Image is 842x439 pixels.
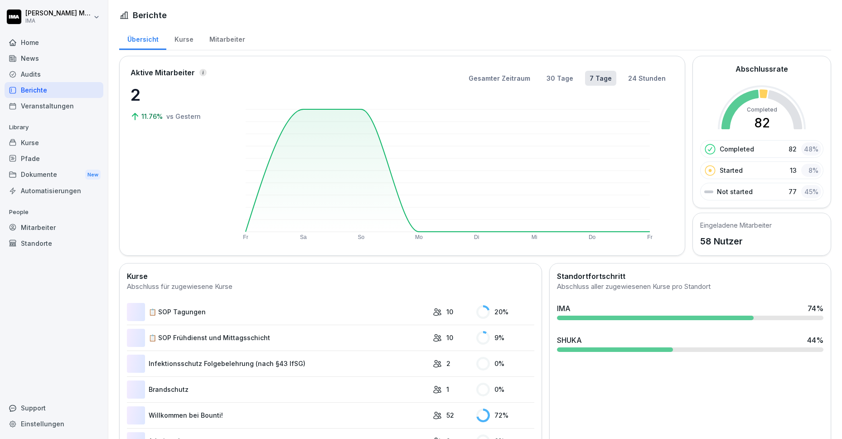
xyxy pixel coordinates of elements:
[720,166,743,175] p: Started
[201,27,253,50] a: Mitarbeiter
[127,355,428,373] a: Infektionsschutz Folgebelehrung (nach §43 IfSG)
[5,235,103,251] a: Standorte
[127,406,428,424] a: Willkommen bei Bounti!
[5,183,103,199] a: Automatisierungen
[5,416,103,432] a: Einstellungen
[166,27,201,50] a: Kurse
[5,82,103,98] a: Berichte
[801,185,821,198] div: 45 %
[717,187,753,196] p: Not started
[358,234,365,240] text: So
[25,18,92,24] p: IMA
[166,112,201,121] p: vs Gestern
[85,170,101,180] div: New
[5,135,103,151] a: Kurse
[5,166,103,183] a: DokumenteNew
[131,67,195,78] p: Aktive Mitarbeiter
[589,234,596,240] text: Do
[5,66,103,82] a: Audits
[127,380,428,399] a: Brandschutz
[808,303,823,314] div: 74 %
[474,234,479,240] text: Di
[141,112,165,121] p: 11.76%
[127,282,534,292] div: Abschluss für zugewiesene Kurse
[5,120,103,135] p: Library
[720,144,754,154] p: Completed
[476,383,534,396] div: 0 %
[790,166,797,175] p: 13
[542,71,578,86] button: 30 Tage
[557,303,571,314] div: IMA
[532,234,537,240] text: Mi
[446,410,454,420] p: 52
[243,234,248,240] text: Fr
[127,271,534,282] h2: Kurse
[476,331,534,345] div: 9 %
[133,9,167,21] h1: Berichte
[5,166,103,183] div: Dokumente
[5,205,103,219] p: People
[557,335,582,346] div: SHUKA
[446,359,450,368] p: 2
[446,333,453,342] p: 10
[557,282,823,292] div: Abschluss aller zugewiesenen Kurse pro Standort
[476,409,534,422] div: 72 %
[553,331,827,356] a: SHUKA44%
[5,34,103,50] a: Home
[789,144,797,154] p: 82
[700,220,772,230] h5: Eingeladene Mitarbeiter
[789,187,797,196] p: 77
[119,27,166,50] a: Übersicht
[464,71,535,86] button: Gesamter Zeitraum
[647,234,652,240] text: Fr
[476,357,534,371] div: 0 %
[557,271,823,282] h2: Standortfortschritt
[5,219,103,235] a: Mitarbeiter
[624,71,670,86] button: 24 Stunden
[446,307,453,317] p: 10
[446,385,449,394] p: 1
[5,400,103,416] div: Support
[127,329,428,347] a: 📋 SOP Frühdienst und Mittagsschicht
[127,303,428,321] a: 📋 SOP Tagungen
[585,71,616,86] button: 7 Tage
[25,10,92,17] p: [PERSON_NAME] Milanovska
[553,299,827,324] a: IMA74%
[5,98,103,114] a: Veranstaltungen
[415,234,423,240] text: Mo
[700,234,772,248] p: 58 Nutzer
[807,335,823,346] div: 44 %
[131,83,221,107] p: 2
[5,151,103,166] a: Pfade
[5,50,103,66] a: News
[801,164,821,177] div: 8 %
[801,142,821,156] div: 48 %
[300,234,307,240] text: Sa
[736,63,788,74] h2: Abschlussrate
[476,305,534,319] div: 20 %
